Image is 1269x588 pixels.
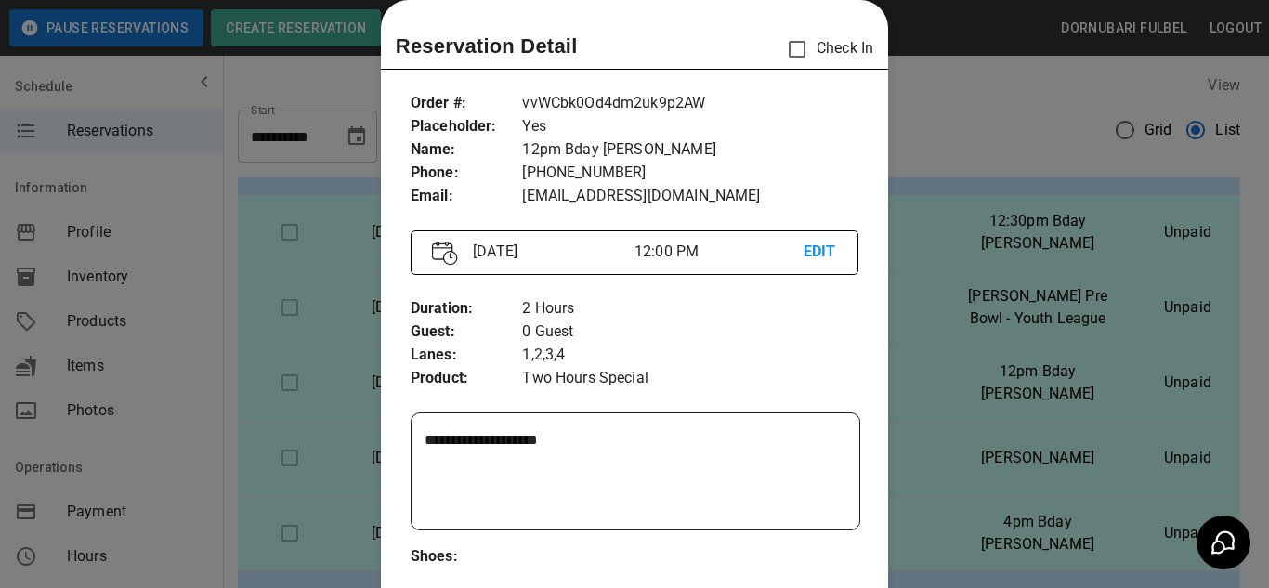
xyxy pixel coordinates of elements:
img: Vector [432,241,458,266]
p: 12pm Bday [PERSON_NAME] [522,138,858,162]
p: vvWCbk0Od4dm2uk9p2AW [522,92,858,115]
p: Guest : [411,320,523,344]
p: Product : [411,367,523,390]
p: Order # : [411,92,523,115]
p: 1,2,3,4 [522,344,858,367]
p: 12:00 PM [634,241,804,263]
p: Email : [411,185,523,208]
p: Placeholder : [411,115,523,138]
p: 0 Guest [522,320,858,344]
p: Reservation Detail [396,31,578,61]
p: Phone : [411,162,523,185]
p: Lanes : [411,344,523,367]
p: Name : [411,138,523,162]
p: Duration : [411,297,523,320]
p: Shoes : [411,545,523,568]
p: Check In [778,30,873,69]
p: 2 Hours [522,297,858,320]
p: EDIT [804,241,837,264]
p: Yes [522,115,858,138]
p: [EMAIL_ADDRESS][DOMAIN_NAME] [522,185,858,208]
p: [PHONE_NUMBER] [522,162,858,185]
p: Two Hours Special [522,367,858,390]
p: [DATE] [465,241,634,263]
